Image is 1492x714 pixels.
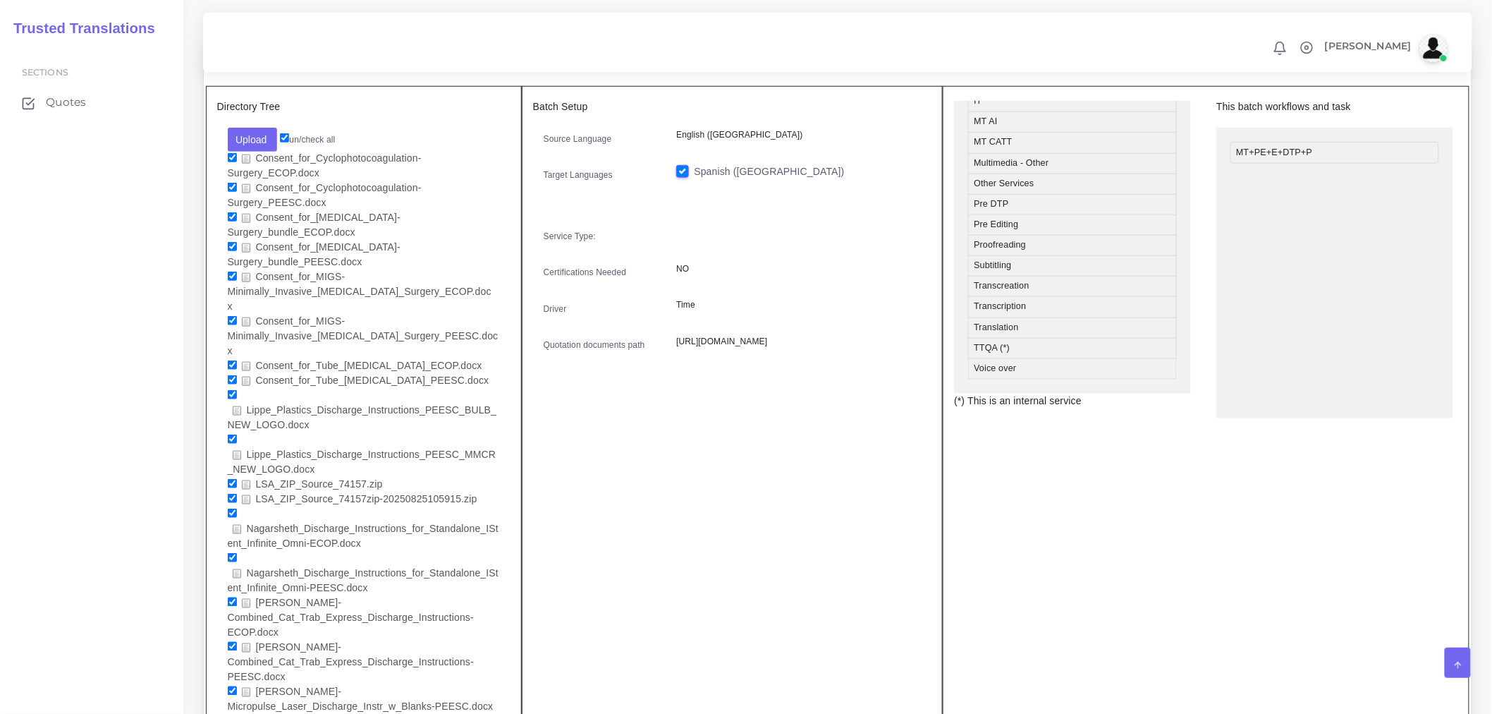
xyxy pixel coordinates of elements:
[968,91,1177,112] li: IT
[228,241,401,269] a: Consent_for_[MEDICAL_DATA]-Surgery_bundle_PEESC.docx
[968,317,1177,339] li: Translation
[968,255,1177,277] li: Subtitling
[968,296,1177,317] li: Transcription
[968,153,1177,174] li: Multimedia - Other
[694,164,844,179] label: Spanish ([GEOGRAPHIC_DATA])
[676,334,921,349] p: [URL][DOMAIN_NAME]
[968,111,1177,133] li: MT AI
[544,266,627,279] label: Certifications Needed
[676,128,921,143] p: English ([GEOGRAPHIC_DATA])
[968,358,1177,380] li: Voice over
[544,133,612,145] label: Source Language
[954,394,1191,409] p: (*) This is an internal service
[968,194,1177,215] li: Pre DTP
[280,133,289,143] input: un/check all
[228,181,422,210] a: Consent_for_Cyclophotocoagulation-Surgery_PEESC.docx
[228,152,422,180] a: Consent_for_Cyclophotocoagulation-Surgery_ECOP.docx
[968,338,1177,359] li: TTQA (*)
[676,298,921,313] p: Time
[228,596,475,639] a: [PERSON_NAME]-Combined_Cat_Trab_Express_Discharge_Instructions-ECOP.docx
[228,522,499,550] a: Nagarsheth_Discharge_Instructions_for_Standalone_IStent_Infinite_Omni-ECOP.docx
[280,133,335,146] label: un/check all
[22,67,68,78] span: Sections
[968,235,1177,256] li: Proofreading
[544,169,613,181] label: Target Languages
[228,448,496,476] a: Lippe_Plastics_Discharge_Instructions_PEESC_MMCR_NEW_LOGO.docx
[1325,41,1412,51] span: [PERSON_NAME]
[533,101,932,113] h5: Batch Setup
[228,404,497,432] a: Lippe_Plastics_Discharge_Instructions_PEESC_BULB_NEW_LOGO.docx
[544,303,567,315] label: Driver
[228,641,475,684] a: [PERSON_NAME]-Combined_Cat_Trab_Express_Discharge_Instructions-PEESC.docx
[968,132,1177,153] li: MT CATT
[968,214,1177,236] li: Pre Editing
[228,211,401,239] a: Consent_for_[MEDICAL_DATA]-Surgery_bundle_ECOP.docx
[1318,34,1453,62] a: [PERSON_NAME]avatar
[11,87,173,117] a: Quotes
[1419,34,1448,62] img: avatar
[676,262,921,277] p: NO
[228,270,491,313] a: Consent_for_MIGS-Minimally_Invasive_[MEDICAL_DATA]_Surgery_ECOP.docx
[228,315,499,358] a: Consent_for_MIGS-Minimally_Invasive_[MEDICAL_DATA]_Surgery_PEESC.docx
[228,128,278,152] button: Upload
[1216,101,1453,113] h5: This batch workflows and task
[968,174,1177,195] li: Other Services
[4,17,155,40] a: Trusted Translations
[544,230,596,243] label: Service Type:
[237,359,487,373] a: Consent_for_Tube_[MEDICAL_DATA]_ECOP.docx
[46,95,86,110] span: Quotes
[237,478,388,491] a: LSA_ZIP_Source_74157.zip
[968,276,1177,297] li: Transcreation
[237,492,482,506] a: LSA_ZIP_Source_74157zip-20250825105915.zip
[237,374,494,387] a: Consent_for_Tube_[MEDICAL_DATA]_PEESC.docx
[4,20,155,37] h2: Trusted Translations
[544,339,645,351] label: Quotation documents path
[217,101,510,113] h5: Directory Tree
[228,567,499,595] a: Nagarsheth_Discharge_Instructions_for_Standalone_IStent_Infinite_Omni-PEESC.docx
[228,685,499,713] a: [PERSON_NAME]-Micropulse_Laser_Discharge_Instr_w_Blanks-PEESC.docx
[1230,142,1439,164] li: MT+PE+E+DTP+P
